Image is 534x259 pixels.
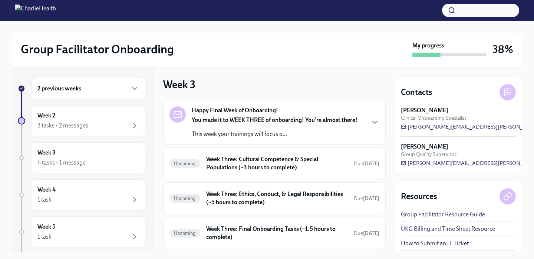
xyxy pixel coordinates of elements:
h6: Week Three: Final Onboarding Tasks (~1.5 hours to complete) [206,225,348,241]
a: UpcomingWeek Three: Ethics, Conduct, & Legal Responsibilities (~5 hours to complete)Due[DATE] [169,189,379,208]
strong: [DATE] [363,160,379,167]
a: How to Submit an IT Ticket [401,239,469,248]
span: September 21st, 2025 09:00 [354,230,379,237]
div: 1 task [37,233,52,241]
a: Week 34 tasks • 1 message [18,142,145,173]
span: September 23rd, 2025 09:00 [354,195,379,202]
strong: You made it to WEEK THREE of onboarding! You're almost there! [192,116,357,123]
span: Upcoming [169,161,200,166]
strong: [DATE] [363,230,379,236]
div: 4 tasks • 1 message [37,159,86,167]
span: Due [354,160,379,167]
h6: Week 2 [37,112,55,120]
h6: Week Three: Ethics, Conduct, & Legal Responsibilities (~5 hours to complete) [206,190,348,206]
h6: 2 previous weeks [37,84,81,93]
h6: Week 4 [37,186,56,194]
strong: Happy Final Week of Onboarding! [192,106,278,114]
strong: [DATE] [363,195,379,202]
h6: Week 5 [37,223,56,231]
span: Group Quality Supervisor [401,151,456,158]
div: 2 previous weeks [31,78,145,99]
span: Due [354,195,379,202]
span: Upcoming [169,196,200,201]
strong: My progress [412,41,444,50]
a: Week 41 task [18,179,145,210]
p: This week your trainings will focus o... [192,130,357,138]
h3: Week 3 [163,78,195,91]
a: Week 23 tasks • 2 messages [18,105,145,136]
h6: Week 3 [37,149,56,157]
div: 1 task [37,196,52,204]
a: UpcomingWeek Three: Final Onboarding Tasks (~1.5 hours to complete)Due[DATE] [169,223,379,243]
span: September 23rd, 2025 09:00 [354,160,379,167]
h4: Resources [401,191,437,202]
a: UKG Billing and Time Sheet Resource [401,225,495,233]
h2: Group Facilitator Onboarding [21,42,174,57]
a: Group Facilitator Resource Guide [401,210,485,219]
a: Week 51 task [18,216,145,248]
img: CharlieHealth [15,4,56,16]
div: 3 tasks • 2 messages [37,122,88,130]
h4: Contacts [401,87,432,98]
a: UpcomingWeek Three: Cultural Competence & Special Populations (~3 hours to complete)Due[DATE] [169,154,379,173]
span: Upcoming [169,230,200,236]
strong: [PERSON_NAME] [401,143,448,151]
h3: 38% [492,43,513,56]
span: Clinical Onboarding Specialist [401,114,466,122]
span: Due [354,230,379,236]
strong: [PERSON_NAME] [401,106,448,114]
h6: Week Three: Cultural Competence & Special Populations (~3 hours to complete) [206,155,348,172]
